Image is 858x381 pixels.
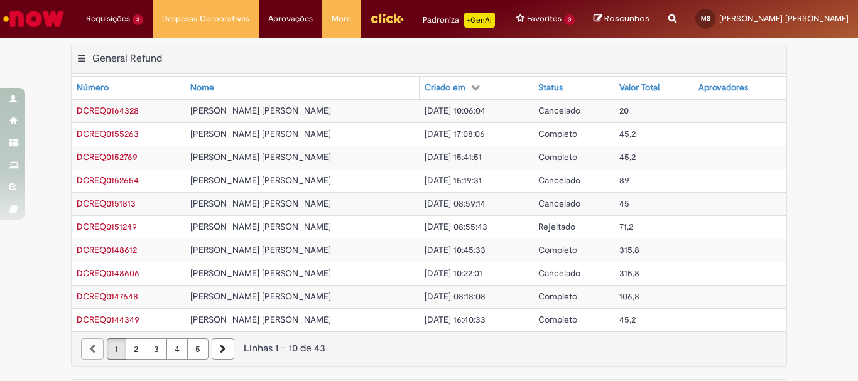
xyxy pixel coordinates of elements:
[212,338,234,360] a: Próxima página
[619,221,633,232] span: 71,2
[190,267,331,279] span: [PERSON_NAME] [PERSON_NAME]
[190,128,331,139] span: [PERSON_NAME] [PERSON_NAME]
[77,221,137,232] a: Abrir Registro: DCREQ0151249
[166,338,188,360] a: Página 4
[77,198,136,209] a: Abrir Registro: DCREQ0151813
[332,13,351,25] span: More
[190,82,214,94] div: Nome
[425,267,482,279] span: [DATE] 10:22:01
[77,151,138,163] span: DCREQ0152769
[190,151,331,163] span: [PERSON_NAME] [PERSON_NAME]
[619,244,639,255] span: 315,8
[77,314,139,325] a: Abrir Registro: DCREQ0144349
[425,105,486,116] span: [DATE] 10:06:04
[619,314,636,325] span: 45,2
[126,338,146,360] a: Página 2
[425,174,482,186] span: [DATE] 15:19:31
[619,105,629,116] span: 20
[538,198,580,209] span: Cancelado
[77,174,139,186] span: DCREQ0152654
[77,291,138,302] span: DCREQ0147648
[72,331,786,366] nav: paginação
[77,314,139,325] span: DCREQ0144349
[425,291,486,302] span: [DATE] 08:18:08
[77,128,139,139] a: Abrir Registro: DCREQ0155263
[425,128,485,139] span: [DATE] 17:08:06
[619,267,639,279] span: 315,8
[190,291,331,302] span: [PERSON_NAME] [PERSON_NAME]
[619,291,639,302] span: 106,8
[77,267,139,279] a: Abrir Registro: DCREQ0148606
[425,151,482,163] span: [DATE] 15:41:51
[619,174,629,186] span: 89
[538,267,580,279] span: Cancelado
[719,13,849,24] span: [PERSON_NAME] [PERSON_NAME]
[77,244,137,255] a: Abrir Registro: DCREQ0148612
[190,244,331,255] span: [PERSON_NAME] [PERSON_NAME]
[190,105,331,116] span: [PERSON_NAME] [PERSON_NAME]
[77,174,139,186] a: Abrir Registro: DCREQ0152654
[425,244,486,255] span: [DATE] 10:45:33
[425,221,487,232] span: [DATE] 08:55:43
[190,198,331,209] span: [PERSON_NAME] [PERSON_NAME]
[538,244,577,255] span: Completo
[619,151,636,163] span: 45,2
[190,174,331,186] span: [PERSON_NAME] [PERSON_NAME]
[594,13,649,25] a: Rascunhos
[187,338,209,360] a: Página 5
[619,82,660,94] div: Valor Total
[538,151,577,163] span: Completo
[538,128,577,139] span: Completo
[538,221,575,232] span: Rejeitado
[268,13,313,25] span: Aprovações
[77,291,138,302] a: Abrir Registro: DCREQ0147648
[425,82,465,94] div: Criado em
[92,52,162,65] h2: General Refund
[527,13,562,25] span: Favoritos
[370,9,404,28] img: click_logo_yellow_360x200.png
[77,52,87,68] button: General Refund Menu de contexto
[1,6,66,31] img: ServiceNow
[77,105,139,116] span: DCREQ0164328
[538,291,577,302] span: Completo
[425,314,486,325] span: [DATE] 16:40:33
[464,13,495,28] p: +GenAi
[538,105,580,116] span: Cancelado
[701,14,710,23] span: MS
[77,128,139,139] span: DCREQ0155263
[107,338,126,360] a: Página 1
[425,198,486,209] span: [DATE] 08:59:14
[133,14,143,25] span: 3
[77,151,138,163] a: Abrir Registro: DCREQ0152769
[423,13,495,28] div: Padroniza
[190,221,331,232] span: [PERSON_NAME] [PERSON_NAME]
[162,13,249,25] span: Despesas Corporativas
[77,198,136,209] span: DCREQ0151813
[564,14,575,25] span: 3
[619,128,636,139] span: 45,2
[190,314,331,325] span: [PERSON_NAME] [PERSON_NAME]
[538,314,577,325] span: Completo
[86,13,130,25] span: Requisições
[77,267,139,279] span: DCREQ0148606
[604,13,649,24] span: Rascunhos
[77,221,137,232] span: DCREQ0151249
[538,82,563,94] div: Status
[538,174,580,186] span: Cancelado
[77,82,109,94] div: Número
[146,338,167,360] a: Página 3
[81,341,777,356] div: Linhas 1 − 10 de 43
[619,198,629,209] span: 45
[77,244,137,255] span: DCREQ0148612
[698,82,748,94] div: Aprovadores
[77,105,139,116] a: Abrir Registro: DCREQ0164328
